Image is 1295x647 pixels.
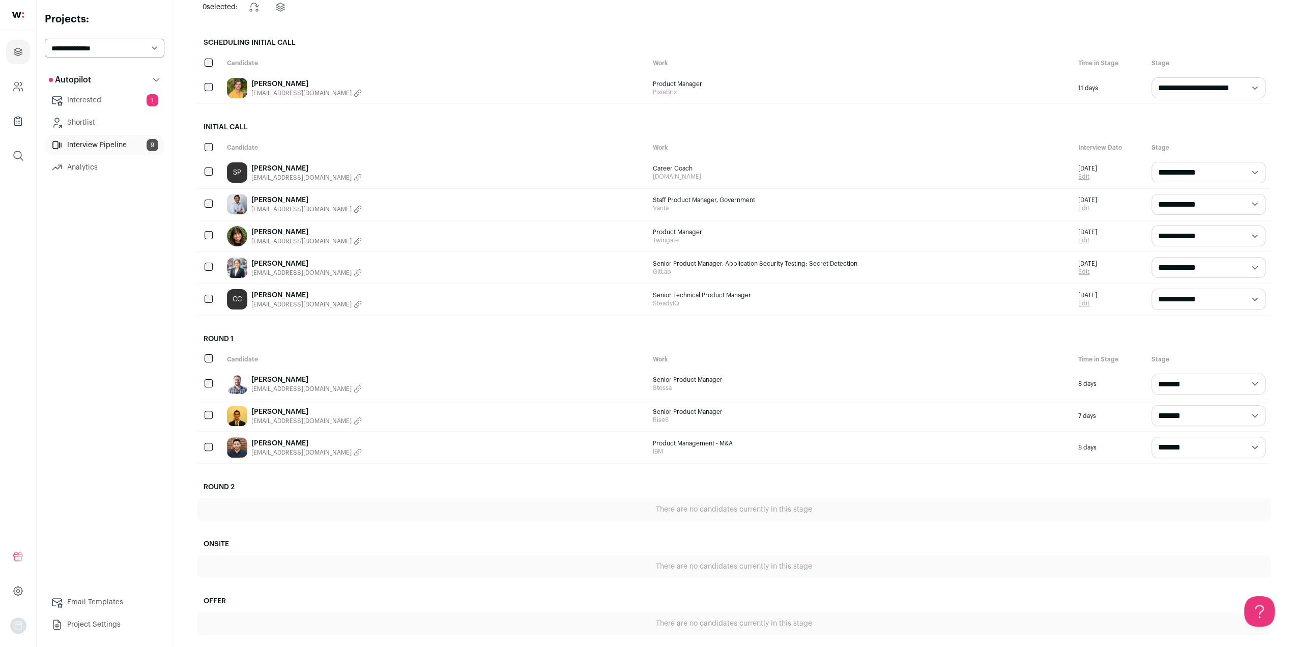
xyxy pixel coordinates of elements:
h2: Round 2 [197,476,1271,498]
span: Senior Technical Product Manager [653,291,1069,299]
img: 31093656afc8bfabc41ca5f565aae262e7a0e2059074a38210c214b4383cc1bd [227,374,247,394]
button: [EMAIL_ADDRESS][DOMAIN_NAME] [251,205,362,213]
button: [EMAIL_ADDRESS][DOMAIN_NAME] [251,417,362,425]
a: Edit [1078,268,1097,276]
a: Edit [1078,173,1097,181]
span: [DATE] [1078,196,1097,204]
a: [PERSON_NAME] [251,227,362,237]
div: Candidate [222,138,648,157]
span: [EMAIL_ADDRESS][DOMAIN_NAME] [251,174,352,182]
span: [EMAIL_ADDRESS][DOMAIN_NAME] [251,448,352,457]
span: GitLab [653,268,1069,276]
div: Work [648,54,1074,72]
button: Open dropdown [10,617,26,634]
span: 1 [147,94,158,106]
a: SP [227,162,247,183]
div: Time in Stage [1073,54,1146,72]
h2: Initial Call [197,116,1271,138]
span: [EMAIL_ADDRESS][DOMAIN_NAME] [251,385,352,393]
a: [PERSON_NAME] [251,290,362,300]
button: [EMAIL_ADDRESS][DOMAIN_NAME] [251,385,362,393]
a: [PERSON_NAME] [251,195,362,205]
a: Project Settings [45,614,164,635]
div: 8 days [1073,432,1146,463]
span: [DOMAIN_NAME] [653,173,1069,181]
a: Company and ATS Settings [6,74,30,99]
img: 4514e9e7fddb1952763d913a75c15413b98936176ccc02d38b2d00848c564cf9.jpg [227,78,247,98]
div: Candidate [222,54,648,72]
div: 7 days [1073,400,1146,431]
a: Shortlist [45,112,164,133]
span: [EMAIL_ADDRESS][DOMAIN_NAME] [251,237,352,245]
span: PixieBrix [653,88,1069,96]
a: [PERSON_NAME] [251,79,362,89]
span: Vanta [653,204,1069,212]
span: Staff Product Manager, Government [653,196,1069,204]
span: [EMAIL_ADDRESS][DOMAIN_NAME] [251,417,352,425]
span: [EMAIL_ADDRESS][DOMAIN_NAME] [251,269,352,277]
h2: Scheduling Initial Call [197,32,1271,54]
span: Twingate [653,236,1069,244]
div: Stage [1146,350,1271,369]
p: Autopilot [49,74,91,86]
button: [EMAIL_ADDRESS][DOMAIN_NAME] [251,237,362,245]
button: [EMAIL_ADDRESS][DOMAIN_NAME] [251,448,362,457]
span: Senior Product Manager, Application Security Testing: Secret Detection [653,260,1069,268]
button: [EMAIL_ADDRESS][DOMAIN_NAME] [251,89,362,97]
button: Autopilot [45,70,164,90]
div: There are no candidates currently in this stage [197,498,1271,521]
div: Candidate [222,350,648,369]
span: Product Manager [653,80,1069,88]
span: Product Manager [653,228,1069,236]
img: 1de1ed83c416187ecd7b0e8c0a7b72435600ed58574d0ff3b6293100650536e7 [227,258,247,278]
button: [EMAIL_ADDRESS][DOMAIN_NAME] [251,300,362,308]
button: [EMAIL_ADDRESS][DOMAIN_NAME] [251,174,362,182]
span: 0 [203,4,207,11]
a: [PERSON_NAME] [251,438,362,448]
a: Edit [1078,299,1097,307]
a: Email Templates [45,592,164,612]
span: [DATE] [1078,260,1097,268]
a: Edit [1078,236,1097,244]
h2: Projects: [45,12,164,26]
span: [DATE] [1078,164,1097,173]
span: 9 [147,139,158,151]
div: Interview Date [1073,138,1146,157]
a: Projects [6,40,30,64]
img: 5e6ff422b1ffc5cb75ba2888a148a1c7e19d8b19ee89f65727086c4f2f6f4946.jpg [227,406,247,426]
span: Product Management - M&A [653,439,1069,447]
img: f2d916bfba5cafcbdc637e1feb13a6bbcc2585f86966ee22fd160c817eb4bd8b.jpg [227,226,247,246]
span: IBM [653,447,1069,456]
div: 11 days [1073,72,1146,103]
img: 4fb13c5cefcb7398b443fb68a7dbfac74b9950ec5eb97ae546c7b275e1a68dae [227,194,247,214]
a: [PERSON_NAME] [251,259,362,269]
span: Senior Product Manager [653,376,1069,384]
span: [EMAIL_ADDRESS][DOMAIN_NAME] [251,300,352,308]
div: 8 days [1073,369,1146,400]
div: Stage [1146,54,1271,72]
div: There are no candidates currently in this stage [197,612,1271,635]
a: [PERSON_NAME] [251,163,362,174]
span: [DATE] [1078,291,1097,299]
iframe: Help Scout Beacon - Open [1244,596,1275,627]
div: Work [648,350,1074,369]
span: [EMAIL_ADDRESS][DOMAIN_NAME] [251,205,352,213]
span: selected: [203,2,238,12]
a: Analytics [45,157,164,178]
a: [PERSON_NAME] [251,375,362,385]
img: wellfound-shorthand-0d5821cbd27db2630d0214b213865d53afaa358527fdda9d0ea32b1df1b89c2c.svg [12,12,24,18]
a: Interested1 [45,90,164,110]
img: nopic.png [10,617,26,634]
h2: Round 1 [197,328,1271,350]
a: CC [227,289,247,310]
a: Company Lists [6,109,30,133]
div: Time in Stage [1073,350,1146,369]
img: 7a6fc89c7bdb32cb634cefe6c8254bb041b4a4969350f02e01c6ae5c4f4c7330.jpg [227,437,247,458]
a: Interview Pipeline9 [45,135,164,155]
a: Edit [1078,204,1097,212]
span: Stessa [653,384,1069,392]
button: [EMAIL_ADDRESS][DOMAIN_NAME] [251,269,362,277]
div: Work [648,138,1074,157]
